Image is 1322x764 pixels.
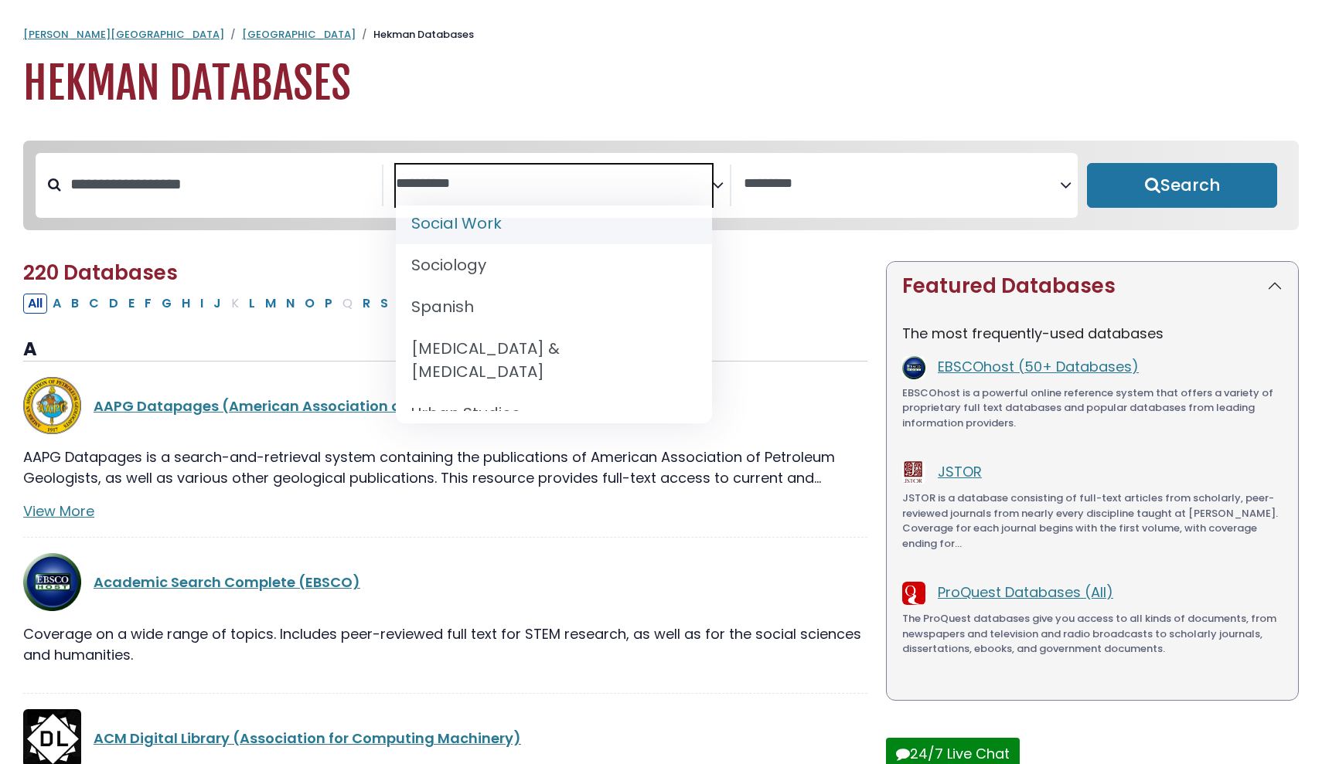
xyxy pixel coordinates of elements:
[23,58,1299,110] h1: Hekman Databases
[244,294,260,314] button: Filter Results L
[242,27,356,42] a: [GEOGRAPHIC_DATA]
[23,27,224,42] a: [PERSON_NAME][GEOGRAPHIC_DATA]
[23,141,1299,230] nav: Search filters
[23,27,1299,42] nav: breadcrumb
[23,259,178,287] span: 220 Databases
[396,392,712,434] li: Urban Studies
[61,171,382,197] input: Search database by title or keyword
[94,572,360,592] a: Academic Search Complete (EBSCO)
[94,728,521,748] a: ACM Digital Library (Association for Computing Machinery)
[938,357,1139,376] a: EBSCOhost (50+ Databases)
[744,176,1060,192] textarea: Search
[94,396,572,416] a: AAPG Datapages (American Association of Petroleum Geologists)
[196,294,208,314] button: Filter Results I
[177,294,195,314] button: Filter Results H
[261,294,281,314] button: Filter Results M
[887,262,1298,311] button: Featured Databases
[157,294,176,314] button: Filter Results G
[902,611,1283,657] p: The ProQuest databases give you access to all kinds of documents, from newspapers and television ...
[358,294,375,314] button: Filter Results R
[209,294,226,314] button: Filter Results J
[902,491,1283,551] p: JSTOR is a database consisting of full-text articles from scholarly, peer-reviewed journals from ...
[23,501,94,521] a: View More
[84,294,104,314] button: Filter Results C
[281,294,299,314] button: Filter Results N
[300,294,319,314] button: Filter Results O
[396,202,712,244] li: Social Work
[124,294,139,314] button: Filter Results E
[140,294,156,314] button: Filter Results F
[902,385,1283,431] p: EBSCOhost is a powerful online reference system that offers a variety of proprietary full text da...
[104,294,123,314] button: Filter Results D
[376,294,393,314] button: Filter Results S
[394,294,411,314] button: Filter Results T
[396,286,712,328] li: Spanish
[23,447,867,488] p: AAPG Datapages is a search-and-retrieval system containing the publications of American Associati...
[23,293,545,312] div: Alpha-list to filter by first letter of database name
[320,294,337,314] button: Filter Results P
[1087,163,1277,208] button: Submit for Search Results
[356,27,474,42] li: Hekman Databases
[396,176,712,192] textarea: Search
[938,462,982,481] a: JSTOR
[66,294,83,314] button: Filter Results B
[23,623,867,665] p: Coverage on a wide range of topics. Includes peer-reviewed full text for STEM research, as well a...
[48,294,66,314] button: Filter Results A
[902,323,1283,344] p: The most frequently-used databases
[396,328,712,392] li: [MEDICAL_DATA] & [MEDICAL_DATA]
[23,294,47,314] button: All
[23,338,867,362] h3: A
[938,582,1113,602] a: ProQuest Databases (All)
[396,244,712,286] li: Sociology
